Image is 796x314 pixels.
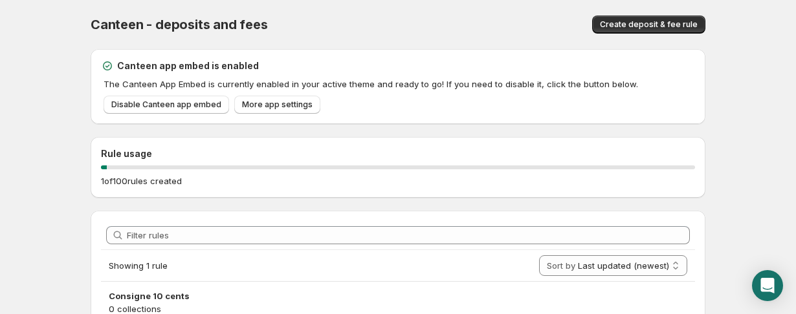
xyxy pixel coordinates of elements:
[111,99,221,110] span: Disable Canteen app embed
[117,59,259,72] h2: Canteen app embed is enabled
[101,174,182,187] p: 1 of 100 rules created
[234,96,320,114] a: More app settings
[600,19,698,30] span: Create deposit & fee rule
[101,147,695,160] h2: Rule usage
[104,78,695,90] p: The Canteen App Embed is currently enabled in your active theme and ready to go! If you need to d...
[127,226,690,244] input: Filter rules
[752,270,783,301] div: Open Intercom Messenger
[104,96,229,114] a: Disable Canteen app embed
[109,289,687,302] h3: Consigne 10 cents
[242,99,313,110] span: More app settings
[91,17,268,32] span: Canteen - deposits and fees
[109,260,168,271] span: Showing 1 rule
[592,16,705,34] button: Create deposit & fee rule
